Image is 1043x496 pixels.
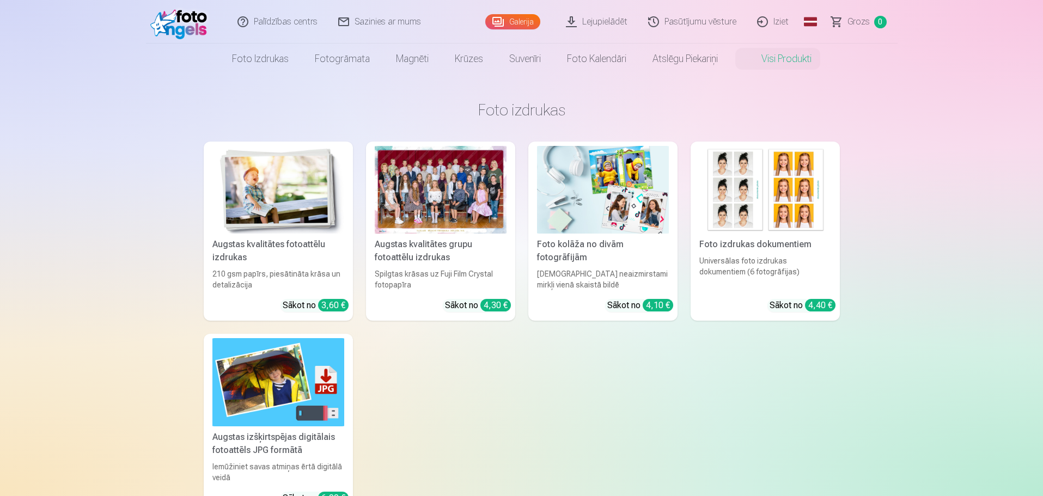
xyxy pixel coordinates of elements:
div: 4,10 € [643,299,673,311]
a: Augstas kvalitātes fotoattēlu izdrukasAugstas kvalitātes fotoattēlu izdrukas210 gsm papīrs, piesā... [204,142,353,321]
a: Foto izdrukas [219,44,302,74]
div: Foto kolāža no divām fotogrāfijām [533,238,673,264]
img: Foto kolāža no divām fotogrāfijām [537,146,669,234]
div: Sākot no [607,299,673,312]
img: Foto izdrukas dokumentiem [699,146,831,234]
div: Augstas kvalitātes grupu fotoattēlu izdrukas [370,238,511,264]
div: Sākot no [283,299,349,312]
div: Foto izdrukas dokumentiem [695,238,835,251]
div: Sākot no [445,299,511,312]
img: /fa1 [150,4,213,39]
div: 3,60 € [318,299,349,311]
a: Augstas kvalitātes grupu fotoattēlu izdrukasSpilgtas krāsas uz Fuji Film Crystal fotopapīraSākot ... [366,142,515,321]
div: 4,40 € [805,299,835,311]
a: Magnēti [383,44,442,74]
img: Augstas izšķirtspējas digitālais fotoattēls JPG formātā [212,338,344,426]
a: Krūzes [442,44,496,74]
span: Grozs [847,15,870,28]
a: Atslēgu piekariņi [639,44,731,74]
div: Augstas izšķirtspējas digitālais fotoattēls JPG formātā [208,431,349,457]
a: Visi produkti [731,44,825,74]
a: Foto kalendāri [554,44,639,74]
a: Fotogrāmata [302,44,383,74]
div: 210 gsm papīrs, piesātināta krāsa un detalizācija [208,268,349,290]
img: Augstas kvalitātes fotoattēlu izdrukas [212,146,344,234]
a: Suvenīri [496,44,554,74]
div: Iemūžiniet savas atmiņas ērtā digitālā veidā [208,461,349,483]
div: 4,30 € [480,299,511,311]
a: Galerija [485,14,540,29]
h3: Foto izdrukas [212,100,831,120]
div: [DEMOGRAPHIC_DATA] neaizmirstami mirkļi vienā skaistā bildē [533,268,673,290]
a: Foto kolāža no divām fotogrāfijāmFoto kolāža no divām fotogrāfijām[DEMOGRAPHIC_DATA] neaizmirstam... [528,142,678,321]
span: 0 [874,16,887,28]
div: Augstas kvalitātes fotoattēlu izdrukas [208,238,349,264]
div: Sākot no [770,299,835,312]
a: Foto izdrukas dokumentiemFoto izdrukas dokumentiemUniversālas foto izdrukas dokumentiem (6 fotogr... [691,142,840,321]
div: Universālas foto izdrukas dokumentiem (6 fotogrāfijas) [695,255,835,290]
div: Spilgtas krāsas uz Fuji Film Crystal fotopapīra [370,268,511,290]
